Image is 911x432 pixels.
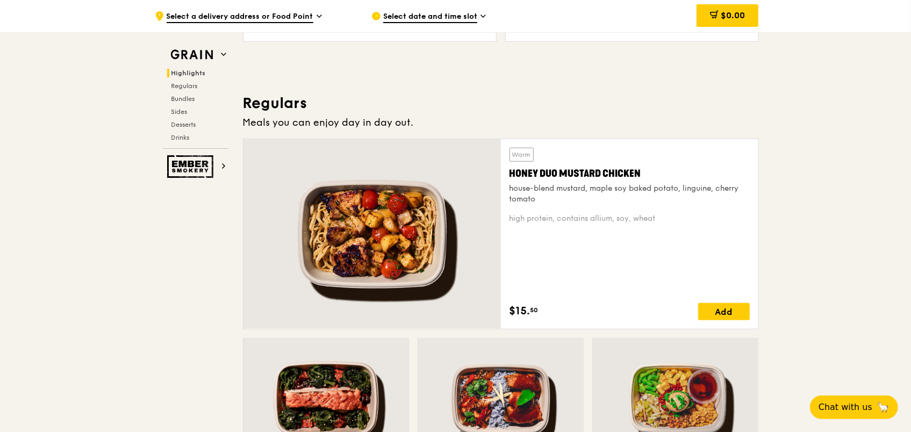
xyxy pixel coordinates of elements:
[167,45,217,64] img: Grain web logo
[171,82,198,90] span: Regulars
[721,10,745,20] span: $0.00
[167,155,217,178] img: Ember Smokery web logo
[510,148,534,162] div: Warm
[510,183,750,205] div: house-blend mustard, maple soy baked potato, linguine, cherry tomato
[510,213,750,224] div: high protein, contains allium, soy, wheat
[171,121,196,128] span: Desserts
[436,16,487,33] div: Add
[171,95,195,103] span: Bundles
[243,93,759,113] h3: Regulars
[171,134,190,141] span: Drinks
[698,303,750,320] div: Add
[810,395,898,419] button: Chat with us🦙
[510,303,530,319] span: $15.
[698,16,750,33] div: Add
[877,401,890,414] span: 🦙
[510,166,750,181] div: Honey Duo Mustard Chicken
[171,69,206,77] span: Highlights
[167,11,313,23] span: Select a delivery address or Food Point
[243,115,759,130] div: Meals you can enjoy day in day out.
[530,306,539,314] span: 50
[383,11,477,23] span: Select date and time slot
[819,401,872,414] span: Chat with us
[171,108,188,116] span: Sides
